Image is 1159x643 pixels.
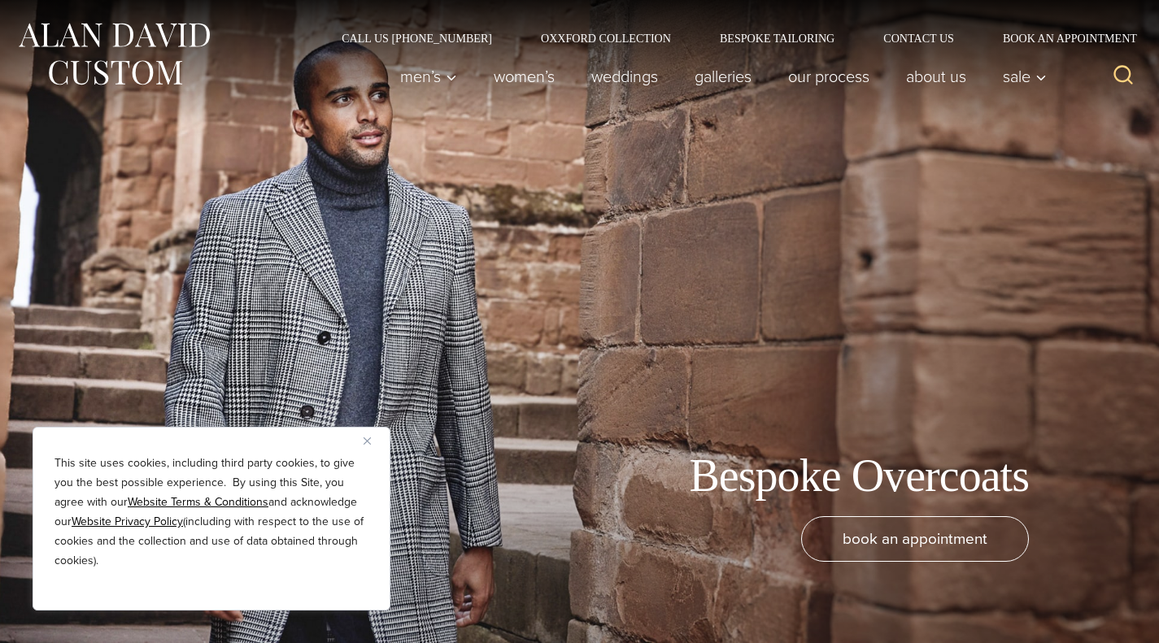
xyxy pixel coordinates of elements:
[476,60,573,93] a: Women’s
[317,33,1143,44] nav: Secondary Navigation
[128,493,268,510] a: Website Terms & Conditions
[843,527,987,550] span: book an appointment
[978,33,1143,44] a: Book an Appointment
[382,60,1056,93] nav: Primary Navigation
[770,60,888,93] a: Our Process
[364,437,371,445] img: Close
[516,33,695,44] a: Oxxford Collection
[400,68,457,85] span: Men’s
[1104,57,1143,96] button: View Search Form
[54,454,368,571] p: This site uses cookies, including third party cookies, to give you the best possible experience. ...
[16,18,211,90] img: Alan David Custom
[695,33,859,44] a: Bespoke Tailoring
[317,33,516,44] a: Call Us [PHONE_NUMBER]
[801,516,1029,562] a: book an appointment
[364,431,383,450] button: Close
[573,60,677,93] a: weddings
[72,513,183,530] a: Website Privacy Policy
[677,60,770,93] a: Galleries
[859,33,978,44] a: Contact Us
[689,449,1029,503] h1: Bespoke Overcoats
[888,60,985,93] a: About Us
[1003,68,1047,85] span: Sale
